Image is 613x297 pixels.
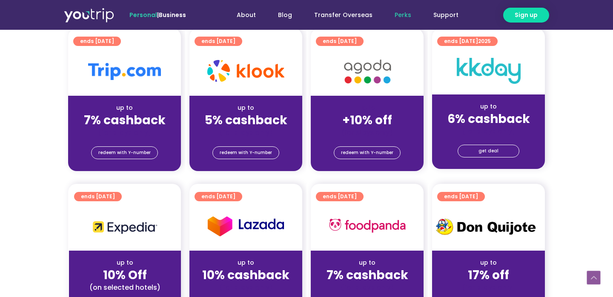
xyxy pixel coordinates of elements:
strong: 7% cashback [327,267,408,283]
span: ends [DATE] [323,192,357,201]
div: up to [196,258,295,267]
a: redeem with Y-number [91,146,158,159]
strong: 17% off [468,267,509,283]
a: ends [DATE] [316,37,364,46]
span: Personal [129,11,157,19]
a: Transfer Overseas [303,7,384,23]
span: ends [DATE] [444,192,478,201]
strong: 10% cashback [202,267,289,283]
div: (for stays only) [196,283,295,292]
div: (on selected hotels) [76,283,174,292]
div: up to [196,103,295,112]
a: Perks [384,7,422,23]
strong: 5% cashback [205,112,287,129]
span: redeem with Y-number [341,147,393,159]
a: redeem with Y-number [212,146,279,159]
strong: 10% Off [103,267,147,283]
span: ends [DATE] [444,37,491,46]
a: redeem with Y-number [334,146,401,159]
a: ends [DATE] [74,192,122,201]
a: About [226,7,267,23]
div: (for stays only) [439,283,538,292]
div: up to [75,103,174,112]
span: Sign up [515,11,538,20]
a: Support [422,7,470,23]
a: Sign up [503,8,549,23]
div: up to [76,258,174,267]
span: | [129,11,186,19]
a: ends [DATE]2025 [437,37,498,46]
a: Business [159,11,186,19]
span: redeem with Y-number [220,147,272,159]
span: ends [DATE] [201,192,235,201]
div: (for stays only) [318,283,417,292]
nav: Menu [209,7,470,23]
span: ends [DATE] [80,37,114,46]
strong: 6% cashback [447,111,530,127]
span: ends [DATE] [201,37,235,46]
span: up to [359,103,375,112]
span: ends [DATE] [323,37,357,46]
div: up to [439,258,538,267]
div: (for stays only) [75,128,174,137]
span: ends [DATE] [81,192,115,201]
span: 2025 [478,37,491,45]
a: ends [DATE] [195,192,242,201]
a: get deal [458,145,519,157]
div: (for stays only) [318,128,417,137]
a: ends [DATE] [437,192,485,201]
div: (for stays only) [439,127,538,136]
div: up to [318,258,417,267]
strong: 7% cashback [84,112,166,129]
span: get deal [478,145,498,157]
div: up to [439,102,538,111]
a: ends [DATE] [195,37,242,46]
a: Blog [267,7,303,23]
span: redeem with Y-number [98,147,151,159]
strong: +10% off [342,112,392,129]
div: (for stays only) [196,128,295,137]
a: ends [DATE] [73,37,121,46]
a: ends [DATE] [316,192,364,201]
